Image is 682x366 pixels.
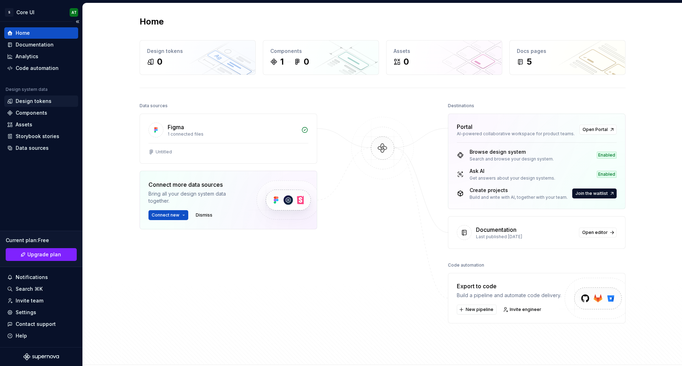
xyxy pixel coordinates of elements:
[470,175,555,181] div: Get answers about your design systems.
[140,16,164,27] h2: Home
[168,131,297,137] div: 1 connected files
[6,237,77,244] div: Current plan : Free
[148,210,188,220] button: Connect new
[16,29,30,37] div: Home
[168,123,184,131] div: Figma
[16,144,49,152] div: Data sources
[16,41,54,48] div: Documentation
[4,142,78,154] a: Data sources
[6,248,77,261] button: Upgrade plan
[448,260,484,270] div: Code automation
[579,125,617,135] a: Open Portal
[148,190,244,204] div: Bring all your design system data together.
[157,56,162,67] div: 0
[148,180,244,189] div: Connect more data sources
[457,292,561,299] div: Build a pipeline and automate code delivery.
[4,51,78,62] a: Analytics
[16,121,32,128] div: Assets
[457,131,575,137] div: AI-powered collaborative workspace for product teams.
[470,187,568,194] div: Create projects
[4,39,78,50] a: Documentation
[152,212,179,218] span: Connect new
[4,107,78,119] a: Components
[470,168,555,175] div: Ask AI
[140,40,256,75] a: Design tokens0
[579,228,617,237] a: Open editor
[470,156,554,162] div: Search and browse your design system.
[457,282,561,290] div: Export to code
[1,5,81,20] button: SCore UIAT
[476,225,516,234] div: Documentation
[583,127,608,132] span: Open Portal
[509,40,626,75] a: Docs pages5
[448,101,474,111] div: Destinations
[71,10,77,15] div: AT
[16,133,59,140] div: Storybook stories
[16,109,47,116] div: Components
[196,212,212,218] span: Dismiss
[16,53,38,60] div: Analytics
[476,234,575,240] div: Last published [DATE]
[394,48,495,55] div: Assets
[501,305,545,315] a: Invite engineer
[404,56,409,67] div: 0
[193,210,216,220] button: Dismiss
[5,8,13,17] div: S
[4,95,78,107] a: Design tokens
[4,295,78,306] a: Invite team
[16,297,43,304] div: Invite team
[16,332,27,339] div: Help
[510,307,541,312] span: Invite engineer
[4,330,78,342] button: Help
[572,189,617,198] button: Join the waitlist
[16,274,48,281] div: Notifications
[16,285,43,293] div: Search ⌘K
[4,119,78,130] a: Assets
[140,114,317,164] a: Figma1 connected filesUntitled
[4,318,78,330] button: Contact support
[263,40,379,75] a: Components10
[457,122,472,131] div: Portal
[147,48,248,55] div: Design tokens
[470,195,568,200] div: Build and write with AI, together with your team.
[27,251,61,258] span: Upgrade plan
[140,101,168,111] div: Data sources
[582,230,608,235] span: Open editor
[16,9,34,16] div: Core UI
[4,27,78,39] a: Home
[597,152,617,159] div: Enabled
[16,98,52,105] div: Design tokens
[4,272,78,283] button: Notifications
[457,305,497,315] button: New pipeline
[4,307,78,318] a: Settings
[6,87,48,92] div: Design system data
[597,171,617,178] div: Enabled
[4,62,78,74] a: Code automation
[156,149,172,155] div: Untitled
[466,307,493,312] span: New pipeline
[386,40,502,75] a: Assets0
[517,48,618,55] div: Docs pages
[470,148,554,155] div: Browse design system
[280,56,284,67] div: 1
[4,131,78,142] a: Storybook stories
[270,48,372,55] div: Components
[575,191,608,196] span: Join the waitlist
[23,353,59,360] svg: Supernova Logo
[16,321,56,328] div: Contact support
[527,56,532,67] div: 5
[304,56,309,67] div: 0
[16,65,59,72] div: Code automation
[4,283,78,295] button: Search ⌘K
[16,309,36,316] div: Settings
[72,17,82,27] button: Collapse sidebar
